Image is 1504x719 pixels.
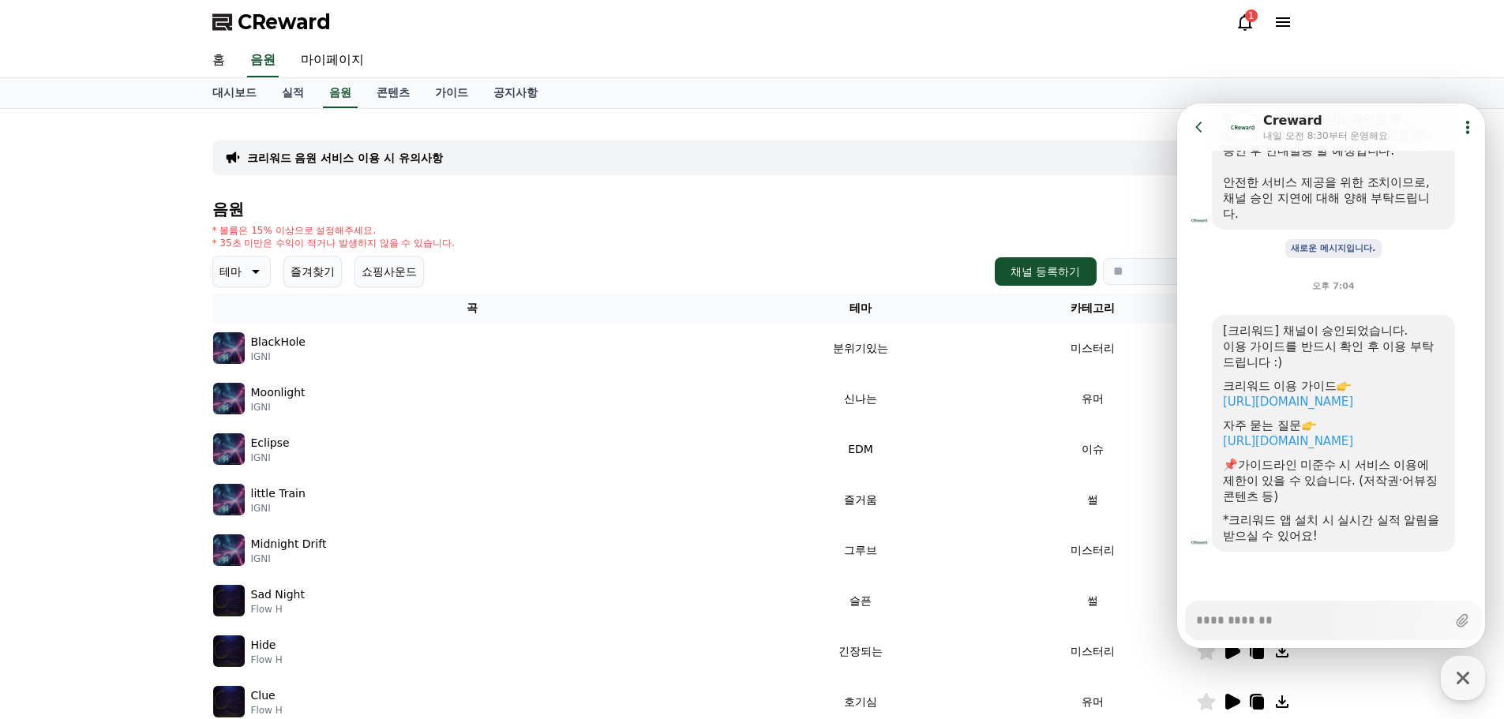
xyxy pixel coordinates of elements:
img: music [213,585,245,616]
td: 슬픈 [732,575,988,626]
td: 그루브 [732,525,988,575]
a: 음원 [323,78,358,108]
a: 가이드 [422,78,481,108]
a: 1 [1236,13,1255,32]
p: Hide [251,637,276,653]
img: music [213,635,245,667]
td: 긴장되는 [732,626,988,676]
button: 채널 등록하기 [995,257,1096,286]
p: Sad Night [251,586,305,603]
td: 미스터리 [989,626,1196,676]
th: 테마 [732,294,988,323]
td: 미스터리 [989,525,1196,575]
p: Flow H [251,653,283,666]
button: 즐겨찾기 [283,256,342,287]
p: IGNI [251,401,306,414]
td: 즐거움 [732,474,988,525]
a: 공지사항 [481,78,550,108]
a: 음원 [247,44,279,77]
img: music [213,534,245,566]
p: BlackHole [251,334,306,350]
p: Flow H [251,704,283,717]
img: music [213,484,245,515]
div: 1 [1245,9,1258,22]
p: IGNI [251,451,290,464]
p: IGNI [251,552,327,565]
a: 실적 [269,78,317,108]
img: music [213,332,245,364]
td: 분위기있는 [732,323,988,373]
a: 크리워드 음원 서비스 이용 시 유의사항 [247,150,443,166]
p: little Train [251,485,306,502]
p: IGNI [251,502,306,515]
p: Flow H [251,603,305,616]
td: 미스터리 [989,323,1196,373]
td: 신나는 [732,373,988,424]
p: Clue [251,687,276,704]
img: music [213,686,245,717]
a: 홈 [200,44,238,77]
img: music [213,433,245,465]
p: Moonlight [251,384,306,401]
button: 쇼핑사운드 [354,256,424,287]
p: IGNI [251,350,306,363]
th: 카테고리 [989,294,1196,323]
td: 썰 [989,474,1196,525]
iframe: Channel chat [1177,103,1485,648]
th: 곡 [212,294,733,323]
a: 대시보드 [200,78,269,108]
p: Midnight Drift [251,536,327,552]
p: * 35초 미만은 수익이 적거나 발생하지 않을 수 있습니다. [212,237,456,249]
span: CReward [238,9,331,35]
p: Eclipse [251,435,290,451]
a: CReward [212,9,331,35]
h4: 음원 [212,200,1292,218]
td: 썰 [989,575,1196,626]
p: * 볼륨은 15% 이상으로 설정해주세요. [212,224,456,237]
button: 테마 [212,256,271,287]
p: 테마 [219,260,242,283]
a: 마이페이지 [288,44,377,77]
td: 유머 [989,373,1196,424]
img: music [213,383,245,414]
td: 이슈 [989,424,1196,474]
a: 콘텐츠 [364,78,422,108]
td: EDM [732,424,988,474]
